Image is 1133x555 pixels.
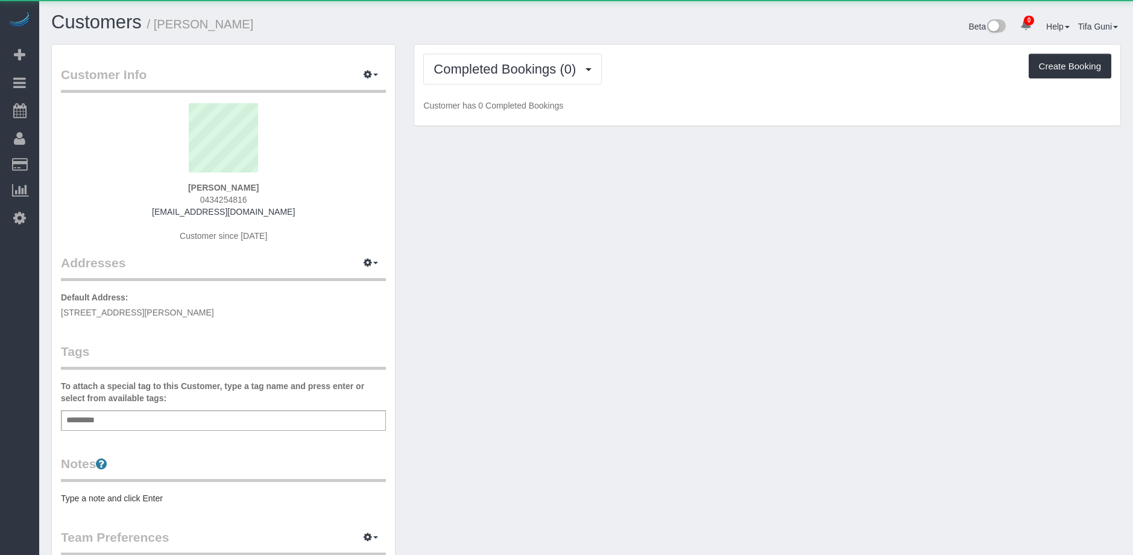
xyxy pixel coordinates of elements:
span: Completed Bookings (0) [434,62,582,77]
span: 0434254816 [200,195,247,205]
label: Default Address: [61,291,128,303]
legend: Tags [61,343,386,370]
strong: [PERSON_NAME] [188,183,259,192]
label: To attach a special tag to this Customer, type a tag name and press enter or select from availabl... [61,380,386,404]
img: Automaid Logo [7,12,31,29]
small: / [PERSON_NAME] [147,17,254,31]
a: [EMAIL_ADDRESS][DOMAIN_NAME] [152,207,295,217]
a: Beta [968,22,1006,31]
button: Completed Bookings (0) [423,54,602,84]
legend: Customer Info [61,66,386,93]
img: New interface [986,19,1006,35]
button: Create Booking [1029,54,1111,79]
span: [STREET_ADDRESS][PERSON_NAME] [61,308,214,317]
span: Customer since [DATE] [180,231,267,241]
span: 0 [1024,16,1034,25]
legend: Notes [61,455,386,482]
p: Customer has 0 Completed Bookings [423,100,1111,112]
a: Customers [51,11,142,33]
a: Help [1046,22,1070,31]
a: 0 [1014,12,1038,39]
pre: Type a note and click Enter [61,492,386,504]
a: Tifa Guni [1078,22,1118,31]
